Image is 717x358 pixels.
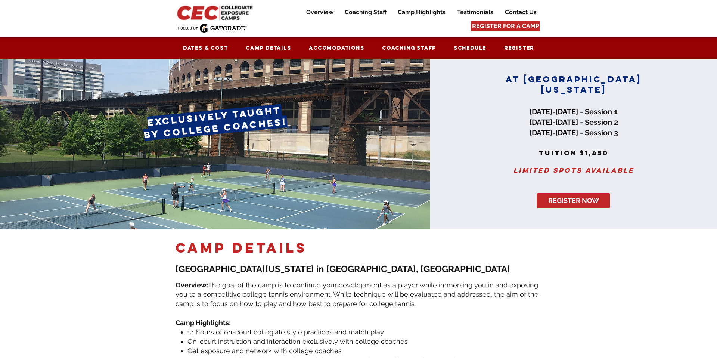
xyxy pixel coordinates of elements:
[295,8,542,17] nav: Site
[301,8,339,17] a: Overview
[238,41,298,56] a: Camp Details
[472,22,539,30] span: REGISTER FOR A CAMP
[341,8,390,17] p: Coaching Staff
[339,8,392,17] a: Coaching Staff
[446,41,494,56] a: Schedule
[178,24,247,33] img: Fueled by Gatorade.png
[187,347,342,355] span: Get exposure and network with college coaches
[187,337,408,345] span: On-court instruction and interaction exclusively with college coaches
[302,8,337,17] p: Overview
[513,166,634,175] span: Limited spots available
[143,104,288,141] span: exclusively taught by college coaches!
[301,41,372,56] a: Accomodations
[539,149,608,157] span: tuition $1,450
[382,45,436,51] span: Coaching Staff
[471,21,540,31] a: REGISTER FOR A CAMP
[309,45,364,51] span: Accomodations
[497,41,541,56] a: Register
[499,8,542,17] a: Contact Us
[176,41,235,56] a: Dates & Cost
[501,8,540,17] p: Contact Us
[504,45,534,51] span: Register
[246,45,291,51] span: Camp Details
[187,328,384,336] span: 14 hours of on-court collegiate style practices and match play
[176,263,510,274] span: [GEOGRAPHIC_DATA][US_STATE] in [GEOGRAPHIC_DATA], [GEOGRAPHIC_DATA]
[176,4,256,21] img: CEC Logo Primary_edited.jpg
[451,8,499,17] a: Testimonials
[392,8,451,17] a: Camp Highlights
[394,8,449,17] p: Camp Highlights
[176,281,538,308] span: The goal of the camp is to continue your development as a player while immersing you in and expos...
[530,107,618,137] span: [DATE]-[DATE] - Session 1 [DATE]-[DATE] - Session 2 [DATE]-[DATE] - Session 3
[176,319,230,327] span: Camp Highlights:
[176,281,208,289] span: Overview:​
[176,239,307,256] span: camp DETAILS
[176,41,541,56] nav: Site
[183,45,228,51] span: Dates & Cost
[506,74,642,95] span: AT [GEOGRAPHIC_DATA][US_STATE]
[454,45,486,51] span: Schedule
[548,196,599,205] span: REGISTER NOW
[375,41,443,56] a: Coaching Staff
[453,8,497,17] p: Testimonials
[537,193,610,208] a: REGISTER NOW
